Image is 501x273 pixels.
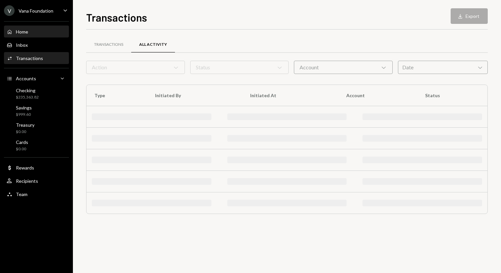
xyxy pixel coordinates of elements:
div: Account [294,61,393,74]
div: $0.00 [16,129,34,135]
th: Status [417,85,487,106]
th: Account [338,85,417,106]
div: V [4,5,15,16]
th: Initiated At [242,85,338,106]
div: All Activity [139,42,167,47]
div: Inbox [16,42,28,48]
div: Rewards [16,165,34,171]
div: Treasury [16,122,34,128]
div: Recipients [16,178,38,184]
div: Date [398,61,488,74]
div: Vana Foundation [19,8,53,14]
a: Rewards [4,162,69,173]
a: Accounts [4,72,69,84]
a: Transactions [86,36,131,53]
a: Checking$235,363.82 [4,86,69,102]
div: Home [16,29,28,34]
a: Team [4,188,69,200]
a: Recipients [4,175,69,187]
a: Inbox [4,39,69,51]
div: Accounts [16,76,36,81]
div: $999.60 [16,112,32,117]
a: All Activity [131,36,175,53]
a: Home [4,26,69,37]
th: Type [86,85,147,106]
a: Treasury$0.00 [4,120,69,136]
a: Cards$0.00 [4,137,69,153]
div: Transactions [94,42,123,47]
div: Team [16,191,28,197]
div: $0.00 [16,146,28,152]
h1: Transactions [86,11,147,24]
div: Checking [16,88,39,93]
div: Transactions [16,55,43,61]
div: Cards [16,139,28,145]
a: Savings$999.60 [4,103,69,119]
div: $235,363.82 [16,95,39,100]
th: Initiated By [147,85,243,106]
a: Transactions [4,52,69,64]
div: Savings [16,105,32,110]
